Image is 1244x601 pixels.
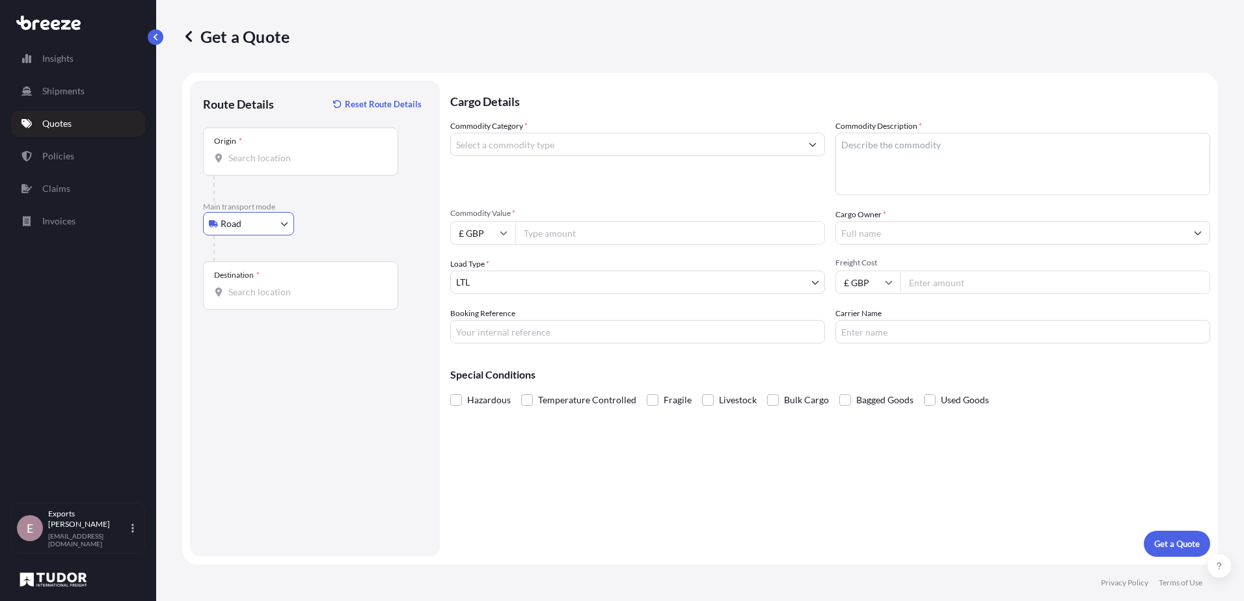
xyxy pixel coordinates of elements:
input: Select a commodity type [451,133,801,156]
p: Route Details [203,96,274,112]
span: Bulk Cargo [784,390,829,410]
a: Shipments [11,78,145,104]
input: Full name [836,221,1186,245]
a: Insights [11,46,145,72]
label: Commodity Category [450,120,528,133]
input: Enter amount [900,271,1210,294]
span: Freight Cost [835,258,1210,268]
p: Quotes [42,117,72,130]
span: Fragile [664,390,692,410]
p: Insights [42,52,74,65]
button: LTL [450,271,825,294]
button: Get a Quote [1144,531,1210,557]
p: Get a Quote [182,26,290,47]
span: Load Type [450,258,489,271]
p: Claims [42,182,70,195]
span: E [27,522,33,535]
input: Origin [228,152,382,165]
span: Hazardous [467,390,511,410]
p: [EMAIL_ADDRESS][DOMAIN_NAME] [48,532,129,548]
span: Road [221,217,241,230]
span: Bagged Goods [856,390,913,410]
div: Origin [214,136,242,146]
p: Shipments [42,85,85,98]
p: Cargo Details [450,81,1210,120]
input: Enter name [835,320,1210,343]
p: Main transport mode [203,202,427,212]
img: organization-logo [16,569,90,590]
a: Claims [11,176,145,202]
span: Used Goods [941,390,989,410]
input: Type amount [515,221,825,245]
a: Terms of Use [1159,578,1202,588]
span: LTL [456,276,470,289]
p: Policies [42,150,74,163]
span: Temperature Controlled [538,390,636,410]
a: Quotes [11,111,145,137]
input: Destination [228,286,382,299]
label: Booking Reference [450,307,515,320]
p: Invoices [42,215,75,228]
label: Commodity Description [835,120,922,133]
span: Commodity Value [450,208,825,219]
div: Destination [214,270,260,280]
a: Invoices [11,208,145,234]
p: Special Conditions [450,369,1210,380]
span: Livestock [719,390,757,410]
p: Exports [PERSON_NAME] [48,509,129,529]
input: Your internal reference [450,320,825,343]
a: Policies [11,143,145,169]
p: Get a Quote [1154,537,1200,550]
label: Cargo Owner [835,208,886,221]
label: Carrier Name [835,307,882,320]
button: Show suggestions [801,133,824,156]
button: Select transport [203,212,294,235]
p: Reset Route Details [345,98,422,111]
button: Show suggestions [1186,221,1210,245]
button: Reset Route Details [327,94,427,114]
a: Privacy Policy [1101,578,1148,588]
